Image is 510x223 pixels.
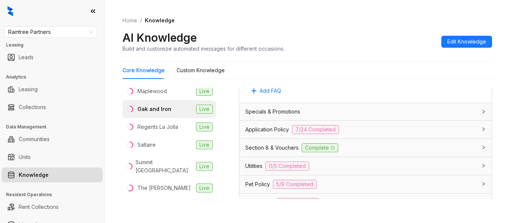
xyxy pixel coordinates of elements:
[1,100,103,115] li: Collections
[19,50,34,65] a: Leads
[239,175,492,193] div: Pet Policy5/9 Completed
[19,150,31,165] a: Units
[441,36,492,48] button: Edit Knowledge
[245,125,289,134] span: Application Policy
[19,132,50,147] a: Communities
[137,123,178,131] div: Regents La Jolla
[1,50,103,65] li: Leads
[292,125,339,134] span: 7/24 Completed
[19,200,59,214] a: Rent Collections
[1,82,103,97] li: Leasing
[121,16,139,25] a: Home
[137,184,191,192] div: The [PERSON_NAME]
[196,87,213,96] span: Live
[196,162,213,171] span: Live
[447,38,486,46] span: Edit Knowledge
[19,82,38,97] a: Leasing
[481,145,486,150] span: collapsed
[302,143,338,152] span: Complete
[245,85,287,97] button: Add FAQ
[6,124,104,130] h3: Data Management
[239,194,492,211] div: Tour Types1/3 Completed
[265,162,309,171] span: 0/5 Completed
[122,31,197,45] h2: AI Knowledge
[481,182,486,186] span: collapsed
[7,6,13,16] img: logo
[6,74,104,80] h3: Analytics
[196,105,213,114] span: Live
[239,139,492,157] div: Section 8 & VouchersComplete
[277,198,319,207] span: 1/3 Completed
[177,66,225,74] div: Custom Knowledge
[245,108,300,116] span: Specials & Promotions
[245,144,299,152] span: Section 8 & Vouchers
[273,180,317,189] span: 5/9 Completed
[19,168,49,182] a: Knowledge
[481,127,486,131] span: collapsed
[245,162,262,170] span: Utilities
[196,184,213,192] span: Live
[137,141,156,149] div: Saltaire
[239,103,492,120] div: Specials & Promotions
[481,109,486,114] span: collapsed
[6,42,104,48] h3: Leasing
[140,16,142,25] li: /
[1,150,103,165] li: Units
[1,200,103,214] li: Rent Collections
[145,17,175,23] span: Knowledge
[122,45,284,52] div: Build and customize automated messages for different occasions.
[137,105,171,113] div: Oak and Iron
[245,180,270,188] span: Pet Policy
[8,26,93,38] span: Raintree Partners
[481,163,486,168] span: collapsed
[1,132,103,147] li: Communities
[196,122,213,131] span: Live
[239,121,492,138] div: Application Policy7/24 Completed
[239,157,492,175] div: Utilities0/5 Completed
[136,158,193,175] div: Summit [GEOGRAPHIC_DATA]
[122,66,165,74] div: Core Knowledge
[245,198,274,207] span: Tour Types
[196,140,213,149] span: Live
[1,168,103,182] li: Knowledge
[6,191,104,198] h3: Resident Operations
[259,87,281,95] span: Add FAQ
[137,87,167,95] div: Maplewood
[19,100,46,115] a: Collections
